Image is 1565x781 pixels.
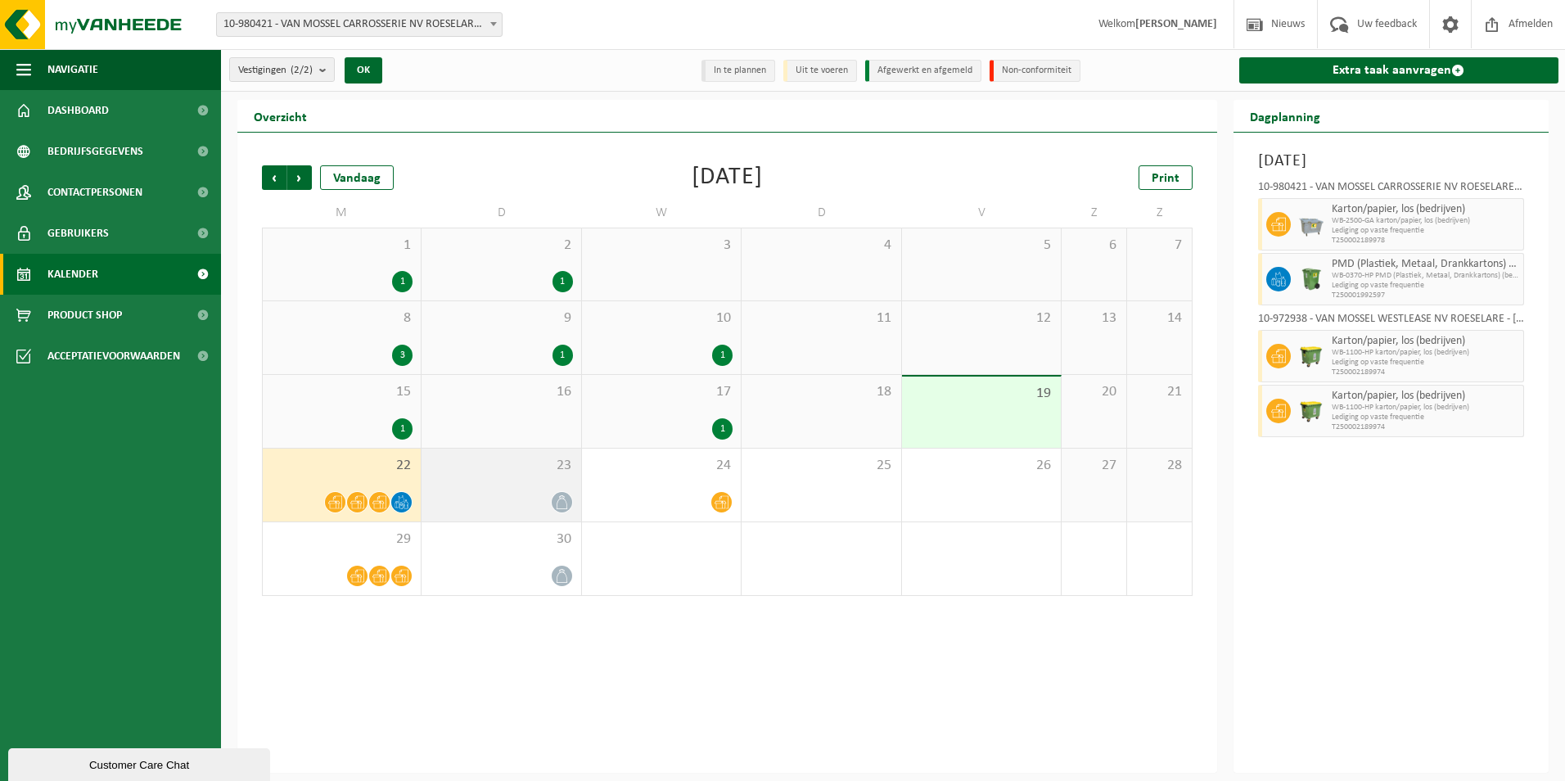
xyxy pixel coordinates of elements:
[1332,271,1520,281] span: WB-0370-HP PMD (Plastiek, Metaal, Drankkartons) (bedrijven)
[865,60,981,82] li: Afgewerkt en afgemeld
[1332,203,1520,216] span: Karton/papier, los (bedrijven)
[1332,281,1520,291] span: Lediging op vaste frequentie
[750,309,892,327] span: 11
[692,165,763,190] div: [DATE]
[1332,236,1520,246] span: T250002189978
[1332,348,1520,358] span: WB-1100-HP karton/papier, los (bedrijven)
[1299,344,1324,368] img: WB-1100-HPE-GN-50
[590,457,733,475] span: 24
[47,90,109,131] span: Dashboard
[712,345,733,366] div: 1
[1332,335,1520,348] span: Karton/papier, los (bedrijven)
[1258,149,1525,174] h3: [DATE]
[1062,198,1127,228] td: Z
[1239,57,1559,84] a: Extra taak aanvragen
[430,237,572,255] span: 2
[1070,457,1118,475] span: 27
[1070,237,1118,255] span: 6
[1070,383,1118,401] span: 20
[1135,309,1184,327] span: 14
[1299,399,1324,423] img: WB-1100-HPE-GN-51
[237,100,323,132] h2: Overzicht
[1135,18,1217,30] strong: [PERSON_NAME]
[320,165,394,190] div: Vandaag
[750,457,892,475] span: 25
[590,309,733,327] span: 10
[430,530,572,549] span: 30
[750,237,892,255] span: 4
[552,345,573,366] div: 1
[1152,172,1179,185] span: Print
[47,336,180,377] span: Acceptatievoorwaarden
[1332,368,1520,377] span: T250002189974
[783,60,857,82] li: Uit te voeren
[47,49,98,90] span: Navigatie
[1332,422,1520,432] span: T250002189974
[430,457,572,475] span: 23
[1258,182,1525,198] div: 10-980421 - VAN MOSSEL CARROSSERIE NV ROESELARE - ROESELARE
[910,385,1053,403] span: 19
[216,12,503,37] span: 10-980421 - VAN MOSSEL CARROSSERIE NV ROESELARE - ROESELARE
[590,237,733,255] span: 3
[1332,291,1520,300] span: T250001992597
[430,383,572,401] span: 16
[47,213,109,254] span: Gebruikers
[1127,198,1193,228] td: Z
[1332,258,1520,271] span: PMD (Plastiek, Metaal, Drankkartons) (bedrijven)
[262,165,286,190] span: Vorige
[271,530,413,549] span: 29
[750,383,892,401] span: 18
[910,237,1053,255] span: 5
[1139,165,1193,190] a: Print
[47,172,142,213] span: Contactpersonen
[1258,314,1525,330] div: 10-972938 - VAN MOSSEL WESTLEASE NV ROESELARE - [GEOGRAPHIC_DATA]
[47,295,122,336] span: Product Shop
[712,418,733,440] div: 1
[902,198,1062,228] td: V
[392,418,413,440] div: 1
[1299,212,1324,237] img: WB-2500-GAL-GY-01
[217,13,502,36] span: 10-980421 - VAN MOSSEL CARROSSERIE NV ROESELARE - ROESELARE
[1135,237,1184,255] span: 7
[1299,267,1324,291] img: WB-0370-HPE-GN-50
[422,198,581,228] td: D
[742,198,901,228] td: D
[392,345,413,366] div: 3
[287,165,312,190] span: Volgende
[238,58,313,83] span: Vestigingen
[1332,403,1520,413] span: WB-1100-HP karton/papier, los (bedrijven)
[1332,216,1520,226] span: WB-2500-GA karton/papier, los (bedrijven)
[990,60,1080,82] li: Non-conformiteit
[47,254,98,295] span: Kalender
[271,309,413,327] span: 8
[291,65,313,75] count: (2/2)
[910,457,1053,475] span: 26
[1332,390,1520,403] span: Karton/papier, los (bedrijven)
[1234,100,1337,132] h2: Dagplanning
[430,309,572,327] span: 9
[1070,309,1118,327] span: 13
[910,309,1053,327] span: 12
[1332,358,1520,368] span: Lediging op vaste frequentie
[47,131,143,172] span: Bedrijfsgegevens
[392,271,413,292] div: 1
[1332,413,1520,422] span: Lediging op vaste frequentie
[271,237,413,255] span: 1
[229,57,335,82] button: Vestigingen(2/2)
[701,60,775,82] li: In te plannen
[262,198,422,228] td: M
[1135,383,1184,401] span: 21
[590,383,733,401] span: 17
[271,383,413,401] span: 15
[345,57,382,84] button: OK
[1135,457,1184,475] span: 28
[1332,226,1520,236] span: Lediging op vaste frequentie
[271,457,413,475] span: 22
[8,745,273,781] iframe: chat widget
[552,271,573,292] div: 1
[582,198,742,228] td: W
